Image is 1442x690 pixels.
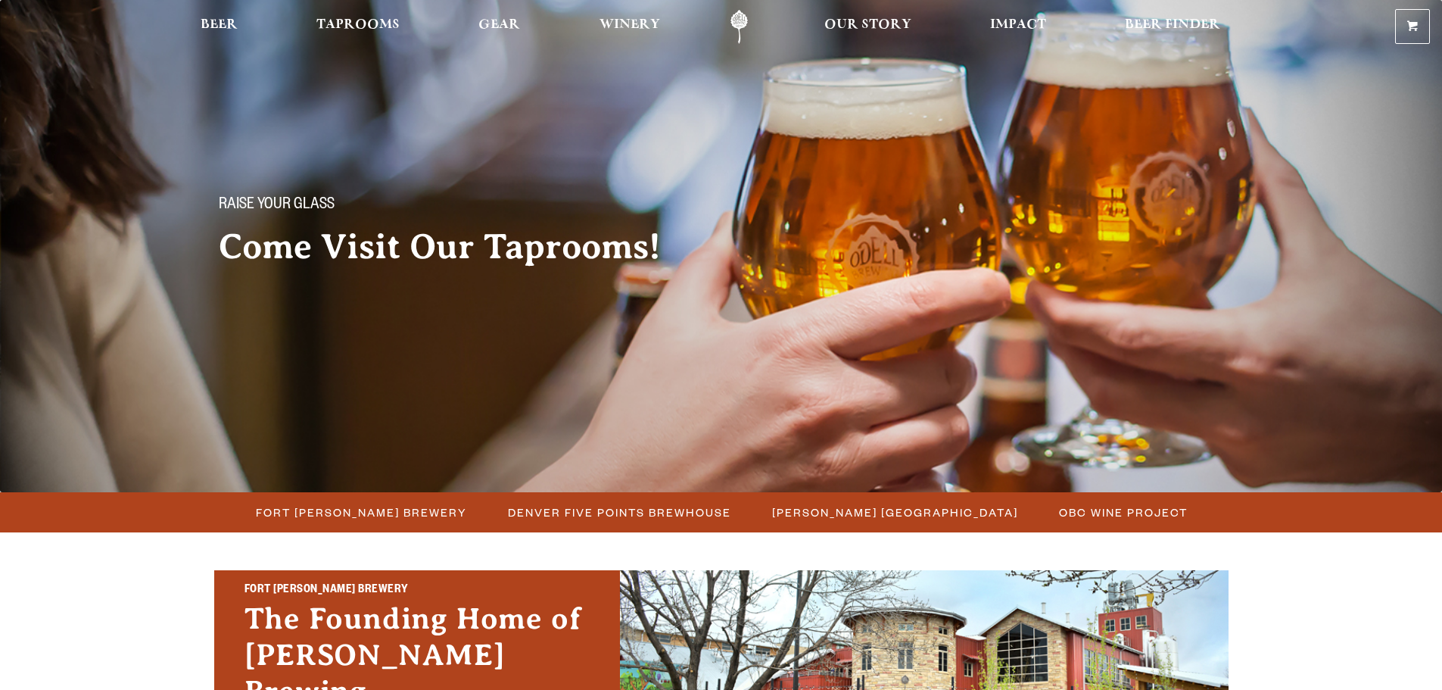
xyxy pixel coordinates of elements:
[219,228,691,266] h2: Come Visit Our Taprooms!
[256,501,467,523] span: Fort [PERSON_NAME] Brewery
[824,19,911,31] span: Our Story
[499,501,739,523] a: Denver Five Points Brewhouse
[219,196,335,216] span: Raise your glass
[244,581,590,601] h2: Fort [PERSON_NAME] Brewery
[711,10,768,44] a: Odell Home
[1059,501,1188,523] span: OBC Wine Project
[772,501,1018,523] span: [PERSON_NAME] [GEOGRAPHIC_DATA]
[247,501,475,523] a: Fort [PERSON_NAME] Brewery
[307,10,410,44] a: Taprooms
[814,10,921,44] a: Our Story
[191,10,248,44] a: Beer
[316,19,400,31] span: Taprooms
[990,19,1046,31] span: Impact
[1115,10,1230,44] a: Beer Finder
[508,501,731,523] span: Denver Five Points Brewhouse
[763,501,1026,523] a: [PERSON_NAME] [GEOGRAPHIC_DATA]
[201,19,238,31] span: Beer
[469,10,530,44] a: Gear
[980,10,1056,44] a: Impact
[590,10,670,44] a: Winery
[1125,19,1220,31] span: Beer Finder
[1050,501,1195,523] a: OBC Wine Project
[600,19,660,31] span: Winery
[478,19,520,31] span: Gear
